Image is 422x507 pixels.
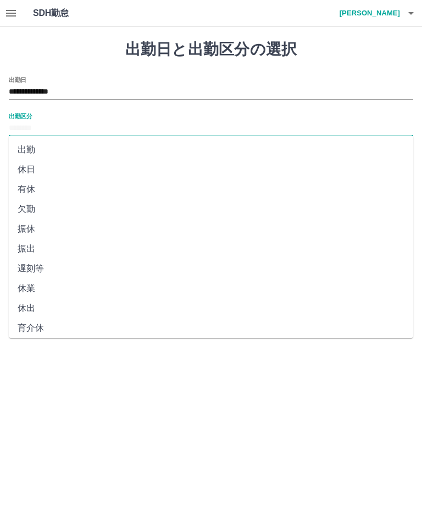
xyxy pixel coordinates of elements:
[9,298,413,318] li: 休出
[9,199,413,219] li: 欠勤
[9,259,413,279] li: 遅刻等
[9,40,413,59] h1: 出勤日と出勤区分の選択
[9,338,413,358] li: 不就労
[9,219,413,239] li: 振休
[9,75,26,84] label: 出勤日
[9,318,413,338] li: 育介休
[9,160,413,179] li: 休日
[9,112,32,120] label: 出勤区分
[9,179,413,199] li: 有休
[9,140,413,160] li: 出勤
[9,279,413,298] li: 休業
[9,239,413,259] li: 振出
